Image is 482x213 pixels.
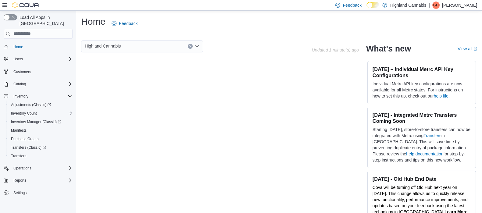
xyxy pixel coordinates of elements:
button: Clear input [188,44,193,49]
span: Customers [11,68,73,75]
a: Transfers (Classic) [6,143,75,152]
span: Users [13,57,23,62]
span: Inventory Count [9,110,73,117]
span: Settings [11,189,73,197]
span: Dark Mode [366,8,367,9]
a: Inventory Count [9,110,39,117]
p: Individual Metrc API key configurations are now available for all Metrc states. For instructions ... [373,81,471,99]
span: Inventory [13,94,28,99]
span: Feedback [343,2,361,8]
div: Gloria Ho [432,2,440,9]
h3: [DATE] – Individual Metrc API Key Configurations [373,66,471,78]
span: Settings [13,190,27,195]
button: Home [1,42,75,51]
a: Adjustments (Classic) [9,101,53,108]
button: Inventory Count [6,109,75,118]
button: Reports [11,177,29,184]
p: Highland Cannabis [390,2,426,9]
button: Catalog [11,80,28,88]
a: Inventory Manager (Classic) [6,118,75,126]
button: Catalog [1,80,75,88]
span: Catalog [11,80,73,88]
button: Transfers [6,152,75,160]
h2: What's new [366,44,411,54]
p: Starting [DATE], store-to-store transfers can now be integrated with Metrc using in [GEOGRAPHIC_D... [373,126,471,163]
button: Users [11,55,25,63]
nav: Complex example [4,40,73,213]
span: Catalog [13,82,26,87]
span: Reports [11,177,73,184]
a: Inventory Manager (Classic) [9,118,64,126]
a: help documentation [406,151,443,156]
span: Purchase Orders [9,135,73,143]
span: Home [11,43,73,51]
p: | [429,2,430,9]
span: GH [433,2,439,9]
a: Customers [11,68,34,76]
span: Transfers (Classic) [11,145,46,150]
span: Purchase Orders [11,137,39,141]
span: Feedback [119,20,137,27]
h1: Home [81,16,105,28]
svg: External link [473,47,477,51]
span: Transfers [11,154,26,158]
input: Dark Mode [366,2,379,8]
span: Manifests [11,128,27,133]
span: Inventory [11,93,73,100]
button: Settings [1,188,75,197]
button: Operations [11,165,34,172]
a: Feedback [109,17,140,30]
p: Updated 1 minute(s) ago [312,48,359,52]
span: Customers [13,69,31,74]
span: Operations [13,166,31,171]
h3: [DATE] - Integrated Metrc Transfers Coming Soon [373,112,471,124]
h3: [DATE] - Old Hub End Date [373,176,471,182]
a: View allExternal link [458,46,477,51]
a: Manifests [9,127,29,134]
span: Users [11,55,73,63]
button: Purchase Orders [6,135,75,143]
a: Transfers (Classic) [9,144,48,151]
button: Manifests [6,126,75,135]
button: Operations [1,164,75,172]
a: Settings [11,189,29,197]
a: Purchase Orders [9,135,41,143]
button: Inventory [11,93,31,100]
span: Inventory Manager (Classic) [9,118,73,126]
span: Reports [13,178,26,183]
a: Transfers [9,152,29,160]
button: Users [1,55,75,63]
img: Cova [12,2,40,8]
a: Home [11,43,26,51]
span: Adjustments (Classic) [11,102,51,107]
span: Inventory Manager (Classic) [11,119,61,124]
span: Manifests [9,127,73,134]
a: help file [434,94,448,98]
a: Transfers [423,133,441,138]
button: Reports [1,176,75,185]
button: Inventory [1,92,75,101]
span: Highland Cannabis [85,42,121,50]
span: Adjustments (Classic) [9,101,73,108]
span: Transfers (Classic) [9,144,73,151]
span: Inventory Count [11,111,37,116]
a: Adjustments (Classic) [6,101,75,109]
span: Transfers [9,152,73,160]
span: Home [13,44,23,49]
span: Load All Apps in [GEOGRAPHIC_DATA] [17,14,73,27]
span: Operations [11,165,73,172]
button: Customers [1,67,75,76]
p: [PERSON_NAME] [442,2,477,9]
button: Open list of options [195,44,199,49]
